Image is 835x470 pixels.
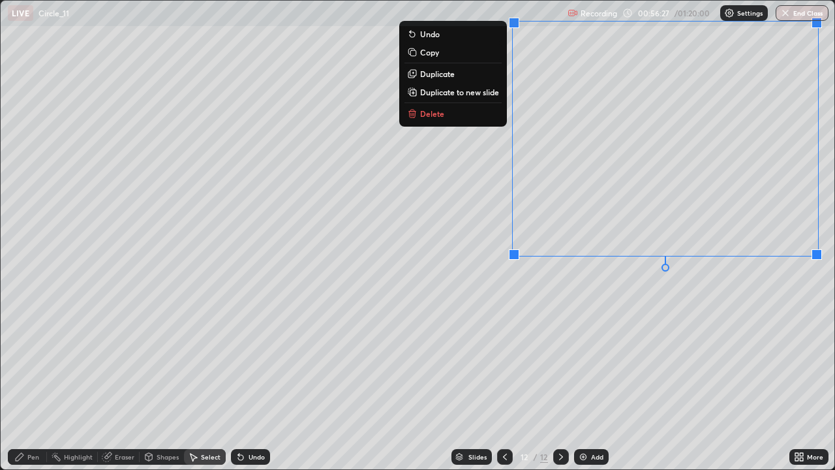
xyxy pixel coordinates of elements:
div: More [807,454,823,460]
p: Settings [737,10,763,16]
button: Duplicate to new slide [404,84,502,100]
p: Duplicate [420,69,455,79]
div: 12 [518,453,531,461]
div: Slides [468,454,487,460]
div: Add [591,454,603,460]
button: Duplicate [404,66,502,82]
p: Recording [581,8,617,18]
p: Circle_11 [38,8,69,18]
img: recording.375f2c34.svg [568,8,578,18]
p: Duplicate to new slide [420,87,499,97]
div: / [534,453,538,461]
button: Copy [404,44,502,60]
p: LIVE [12,8,29,18]
p: Copy [420,47,439,57]
div: Eraser [115,454,134,460]
p: Undo [420,29,440,39]
button: Undo [404,26,502,42]
img: end-class-cross [780,8,791,18]
p: Delete [420,108,444,119]
div: Select [201,454,220,460]
img: class-settings-icons [724,8,735,18]
img: add-slide-button [578,452,588,462]
div: Shapes [157,454,179,460]
div: Highlight [64,454,93,460]
div: Undo [249,454,265,460]
div: 12 [540,451,548,463]
button: End Class [776,5,828,21]
button: Delete [404,106,502,121]
div: Pen [27,454,39,460]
